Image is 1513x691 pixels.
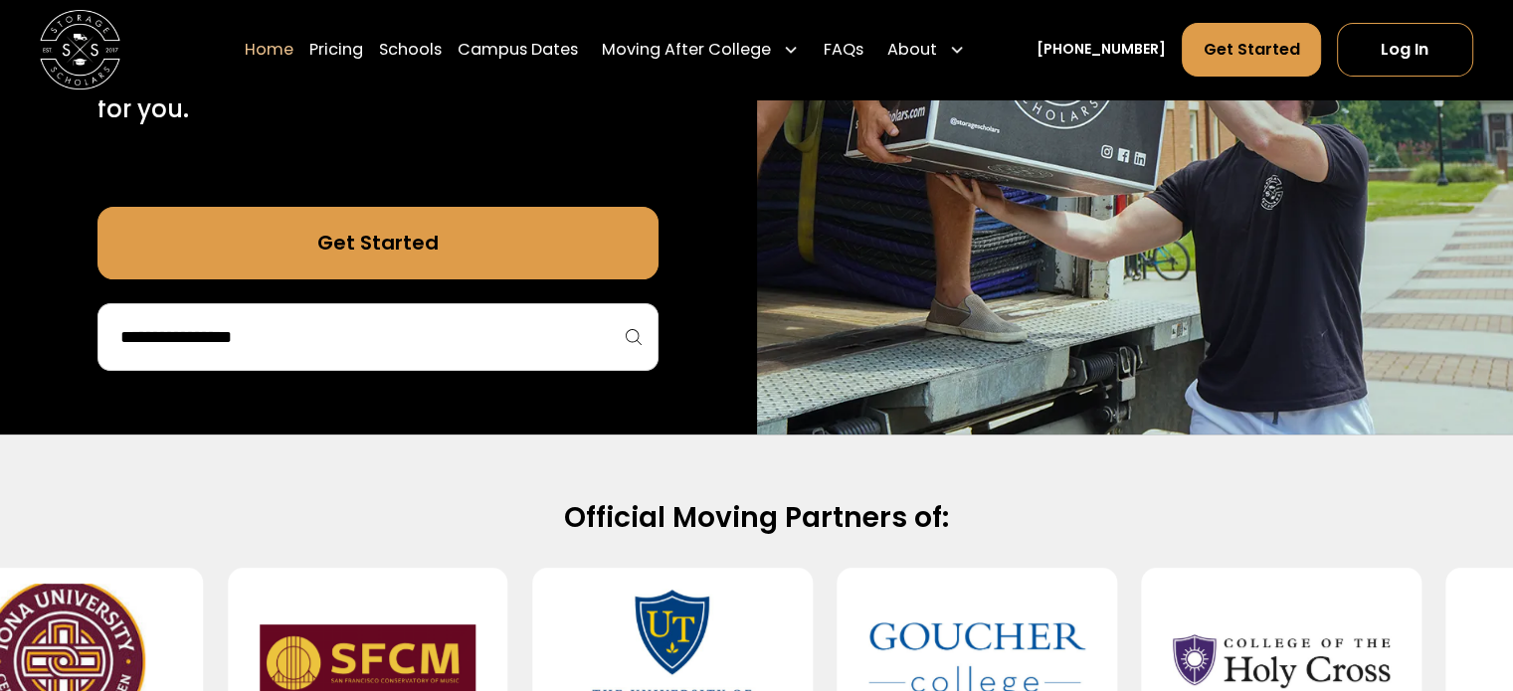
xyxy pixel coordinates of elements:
a: Get Started [1182,23,1320,77]
a: Log In [1337,23,1473,77]
a: Home [245,22,293,78]
a: Campus Dates [458,22,578,78]
a: FAQs [823,22,862,78]
a: Get Started [97,207,659,278]
a: home [40,10,120,90]
h2: Official Moving Partners of: [115,499,1398,536]
a: Pricing [309,22,363,78]
div: Moving After College [602,38,771,62]
div: About [879,22,973,78]
img: Storage Scholars main logo [40,10,120,90]
div: Moving After College [594,22,807,78]
a: Schools [379,22,442,78]
a: [PHONE_NUMBER] [1037,40,1166,61]
div: About [887,38,937,62]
